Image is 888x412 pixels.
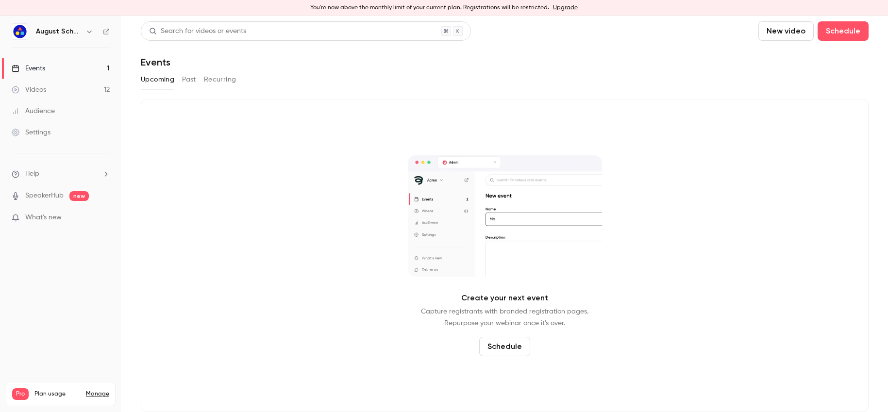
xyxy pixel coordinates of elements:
div: Audience [12,106,55,116]
button: Recurring [204,72,236,87]
button: Upcoming [141,72,174,87]
div: Events [12,64,45,73]
div: Videos [12,85,46,95]
h6: August Schools [36,27,82,36]
span: What's new [25,213,62,223]
span: Pro [12,388,29,400]
img: August Schools [12,24,28,39]
button: Past [182,72,196,87]
p: Capture registrants with branded registration pages. Repurpose your webinar once it's over. [421,306,588,329]
iframe: Noticeable Trigger [98,214,110,222]
a: Upgrade [553,4,578,12]
div: Search for videos or events [149,26,246,36]
a: SpeakerHub [25,191,64,201]
a: Manage [86,390,109,398]
span: Plan usage [34,390,80,398]
p: Create your next event [461,292,548,304]
h1: Events [141,56,170,68]
button: Schedule [818,21,869,41]
button: Schedule [479,337,530,356]
li: help-dropdown-opener [12,169,110,179]
span: new [69,191,89,201]
span: Help [25,169,39,179]
div: Settings [12,128,50,137]
button: New video [758,21,814,41]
